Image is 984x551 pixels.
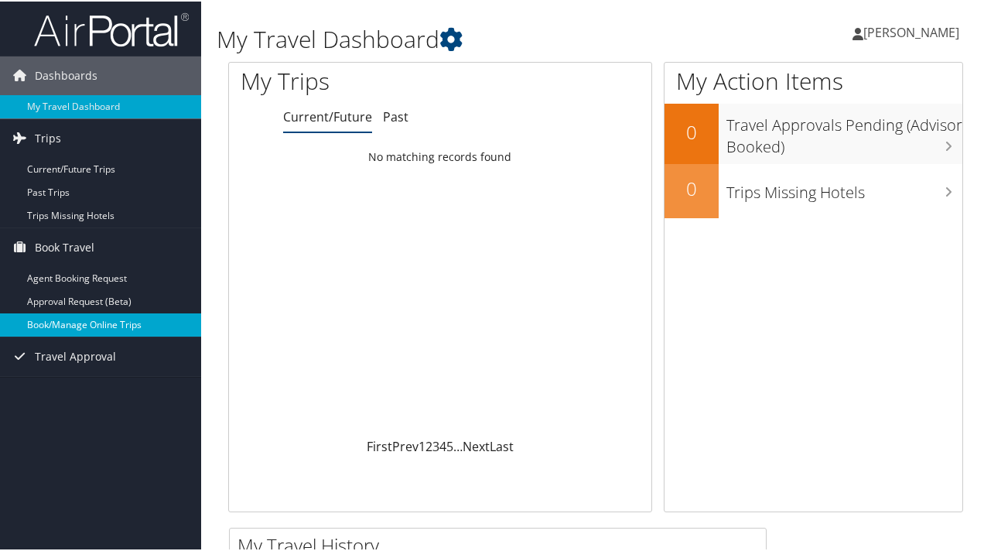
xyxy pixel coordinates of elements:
[217,22,722,54] h1: My Travel Dashboard
[852,8,975,54] a: [PERSON_NAME]
[34,10,189,46] img: airportal-logo.png
[229,142,651,169] td: No matching records found
[241,63,463,96] h1: My Trips
[490,436,514,453] a: Last
[425,436,432,453] a: 2
[665,174,719,200] h2: 0
[453,436,463,453] span: …
[726,173,962,202] h3: Trips Missing Hotels
[463,436,490,453] a: Next
[439,436,446,453] a: 4
[419,436,425,453] a: 1
[446,436,453,453] a: 5
[383,107,408,124] a: Past
[863,22,959,39] span: [PERSON_NAME]
[665,102,962,162] a: 0Travel Approvals Pending (Advisor Booked)
[35,118,61,156] span: Trips
[35,227,94,265] span: Book Travel
[665,63,962,96] h1: My Action Items
[35,55,97,94] span: Dashboards
[367,436,392,453] a: First
[665,118,719,144] h2: 0
[283,107,372,124] a: Current/Future
[392,436,419,453] a: Prev
[35,336,116,375] span: Travel Approval
[726,105,962,156] h3: Travel Approvals Pending (Advisor Booked)
[665,163,962,217] a: 0Trips Missing Hotels
[432,436,439,453] a: 3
